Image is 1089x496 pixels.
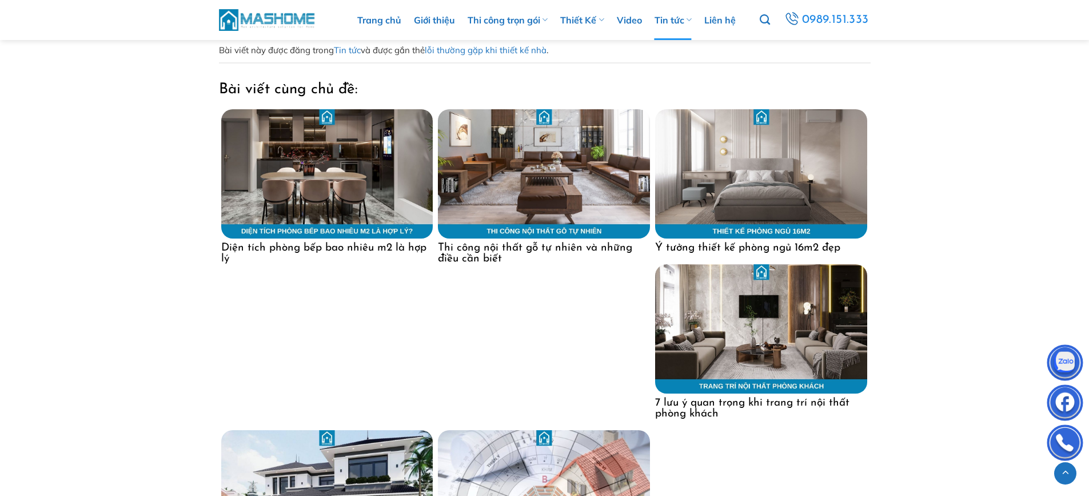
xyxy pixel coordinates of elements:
[783,10,870,30] a: 0989.151.333
[221,109,433,239] img: Diện tích phòng bếp bao nhiêu m2 là hợp lý 5
[219,7,316,32] img: MasHome – Tổng Thầu Thiết Kế Và Xây Nhà Trọn Gói
[802,10,869,30] span: 0989.151.333
[760,8,770,32] a: Tìm kiếm
[655,109,867,239] img: Ý tưởng thiết kế phòng ngủ 16m2 đẹp 7
[425,45,547,55] a: lỗi thường gặp khi thiết kế nhà
[334,45,361,55] a: Tin tức
[1054,462,1076,485] a: Lên đầu trang
[1048,347,1082,382] img: Zalo
[221,239,433,264] a: Diện tích phòng bếp bao nhiêu m2 là hợp lý
[438,109,650,239] img: Thi công nội thất gỗ tự nhiên và những điều cần biết 6
[655,264,867,394] img: 7 lưu ý quan trọng khi trang trí nội thất phòng khách 8
[1048,427,1082,462] img: Phone
[219,78,871,102] h3: Bài viết cùng chủ đề:
[655,394,867,419] a: 7 lưu ý quan trọng khi trang trí nội thất phòng khách
[219,39,871,64] footer: Bài viết này được đăng trong và được gắn thẻ .
[655,239,867,253] a: Ý tưởng thiết kế phòng ngủ 16m2 đẹp
[438,239,650,264] a: Thi công nội thất gỗ tự nhiên và những điều cần biết
[1048,387,1082,422] img: Facebook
